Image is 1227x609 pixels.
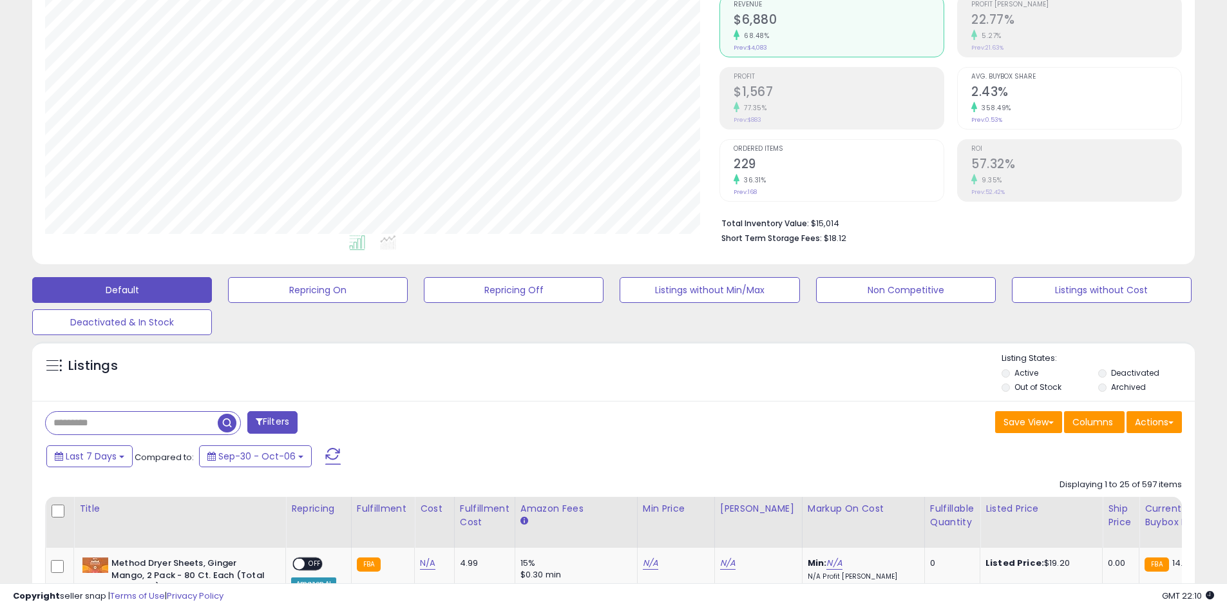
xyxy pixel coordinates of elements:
button: Last 7 Days [46,445,133,467]
small: Prev: 0.53% [971,116,1002,124]
span: Profit [734,73,944,81]
small: 9.35% [977,175,1002,185]
img: 41jJxFCjc5L._SL40_.jpg [82,557,108,573]
span: 14.13 [1172,557,1191,569]
div: Title [79,502,280,516]
th: The percentage added to the cost of goods (COGS) that forms the calculator for Min & Max prices. [802,497,924,548]
div: Fulfillment [357,502,409,516]
b: Total Inventory Value: [721,218,809,229]
a: Privacy Policy [167,590,224,602]
small: FBA [1145,557,1168,572]
label: Deactivated [1111,367,1159,378]
div: 4.99 [460,557,505,569]
small: FBA [357,557,381,572]
span: OFF [305,559,325,570]
button: Save View [995,411,1062,433]
div: Amazon Fees [520,502,632,516]
button: Sep-30 - Oct-06 [199,445,312,467]
b: Min: [808,557,827,569]
small: 358.49% [977,103,1011,113]
small: Prev: $4,083 [734,44,767,52]
span: Compared to: [135,451,194,463]
div: seller snap | | [13,590,224,603]
a: N/A [720,557,736,570]
div: Fulfillable Quantity [930,502,975,529]
label: Archived [1111,382,1146,392]
span: Sep-30 - Oct-06 [218,450,296,463]
b: Method Dryer Sheets, Ginger Mango, 2 Pack - 80 Ct. Each (Total 160 Count) [111,557,268,597]
span: $18.12 [824,232,846,244]
div: Fulfillment Cost [460,502,509,529]
button: Columns [1064,411,1125,433]
label: Active [1014,367,1038,378]
button: Non Competitive [816,277,996,303]
div: $0.30 min [520,569,627,581]
button: Filters [247,411,298,434]
small: 36.31% [739,175,766,185]
b: Short Term Storage Fees: [721,233,822,244]
span: ROI [971,146,1181,153]
small: 5.27% [977,31,1002,41]
small: Prev: 52.42% [971,188,1005,196]
span: 2025-10-14 22:10 GMT [1162,590,1214,602]
div: $19.20 [985,557,1092,569]
div: 0 [930,557,970,569]
p: Listing States: [1002,353,1195,365]
div: [PERSON_NAME] [720,502,797,516]
div: Displaying 1 to 25 of 597 items [1060,479,1182,491]
h2: 2.43% [971,84,1181,102]
a: N/A [420,557,435,570]
li: $15,014 [721,215,1172,230]
div: 0.00 [1108,557,1129,569]
div: Cost [420,502,449,516]
div: Listed Price [985,502,1097,516]
span: Revenue [734,1,944,8]
small: Prev: 168 [734,188,757,196]
div: Current Buybox Price [1145,502,1211,529]
small: Amazon Fees. [520,516,528,527]
span: Columns [1072,416,1113,429]
strong: Copyright [13,590,60,602]
button: Deactivated & In Stock [32,309,212,335]
a: N/A [643,557,658,570]
h2: 229 [734,157,944,174]
h2: $6,880 [734,12,944,30]
button: Listings without Cost [1012,277,1192,303]
small: 77.35% [739,103,766,113]
button: Repricing Off [424,277,604,303]
div: Ship Price [1108,502,1134,529]
div: 15% [520,557,627,569]
span: Profit [PERSON_NAME] [971,1,1181,8]
label: Out of Stock [1014,382,1061,392]
span: Ordered Items [734,146,944,153]
h2: 22.77% [971,12,1181,30]
button: Actions [1127,411,1182,433]
button: Listings without Min/Max [620,277,799,303]
h5: Listings [68,357,118,375]
b: Listed Price: [985,557,1044,569]
small: Prev: 21.63% [971,44,1003,52]
a: Terms of Use [110,590,165,602]
small: Prev: $883 [734,116,761,124]
button: Repricing On [228,277,408,303]
div: Repricing [291,502,346,516]
div: Markup on Cost [808,502,919,516]
span: Last 7 Days [66,450,117,463]
h2: $1,567 [734,84,944,102]
span: Avg. Buybox Share [971,73,1181,81]
a: N/A [826,557,842,570]
small: 68.48% [739,31,769,41]
h2: 57.32% [971,157,1181,174]
button: Default [32,277,212,303]
div: Min Price [643,502,709,516]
